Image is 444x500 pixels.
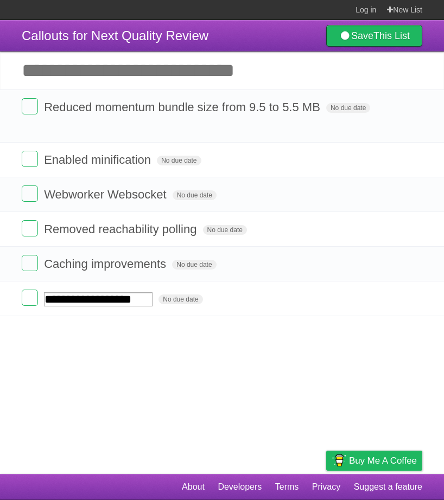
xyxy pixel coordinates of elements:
span: No due date [172,260,216,270]
a: Terms [275,477,299,497]
span: No due date [173,190,217,200]
span: No due date [157,156,201,165]
span: No due date [203,225,247,235]
span: No due date [158,294,202,304]
span: Caching improvements [44,257,169,271]
span: Removed reachability polling [44,222,199,236]
a: SaveThis List [326,25,422,47]
span: Webworker Websocket [44,188,169,201]
a: Developers [218,477,262,497]
a: Suggest a feature [354,477,422,497]
span: Buy me a coffee [349,451,417,470]
label: Done [22,185,38,202]
span: Enabled minification [44,153,154,166]
span: No due date [326,103,370,113]
a: Privacy [312,477,340,497]
label: Done [22,290,38,306]
img: Buy me a coffee [332,451,346,470]
label: Done [22,151,38,167]
label: Done [22,220,38,236]
label: Done [22,255,38,271]
span: Reduced momentum bundle size from 9.5 to 5.5 MB [44,100,323,114]
b: This List [373,30,410,41]
label: Done [22,98,38,114]
a: Buy me a coffee [326,451,422,471]
a: About [182,477,205,497]
span: Callouts for Next Quality Review [22,28,208,43]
